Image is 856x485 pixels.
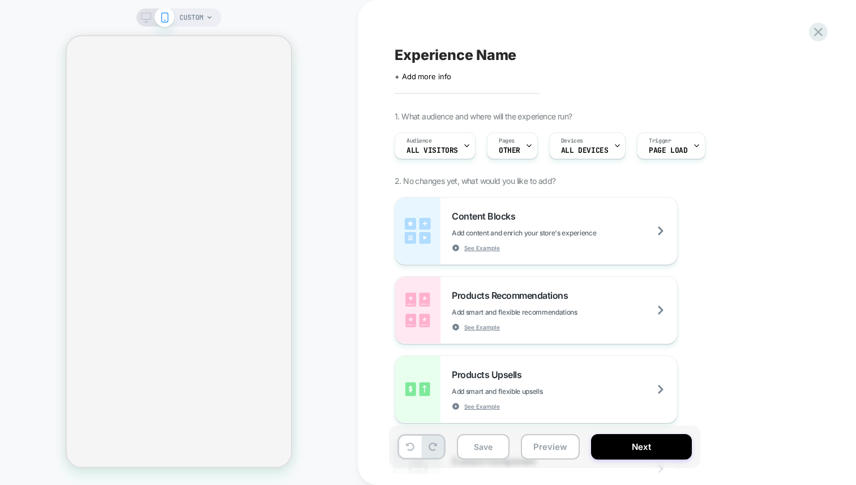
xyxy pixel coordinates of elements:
[452,369,527,380] span: Products Upsells
[406,137,432,145] span: Audience
[561,137,583,145] span: Devices
[499,137,515,145] span: Pages
[179,8,203,27] span: CUSTOM
[649,147,687,154] span: Page Load
[521,434,580,460] button: Preview
[452,290,573,301] span: Products Recommendations
[395,176,555,186] span: 2. No changes yet, what would you like to add?
[395,46,516,63] span: Experience Name
[591,434,692,460] button: Next
[452,308,634,316] span: Add smart and flexible recommendations
[452,387,599,396] span: Add smart and flexible upsells
[464,323,500,331] span: See Example
[499,147,520,154] span: OTHER
[406,147,458,154] span: All Visitors
[464,244,500,252] span: See Example
[649,137,671,145] span: Trigger
[457,434,510,460] button: Save
[452,229,653,237] span: Add content and enrich your store's experience
[561,147,608,154] span: ALL DEVICES
[464,402,500,410] span: See Example
[395,111,572,121] span: 1. What audience and where will the experience run?
[452,211,521,222] span: Content Blocks
[395,72,451,81] span: + Add more info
